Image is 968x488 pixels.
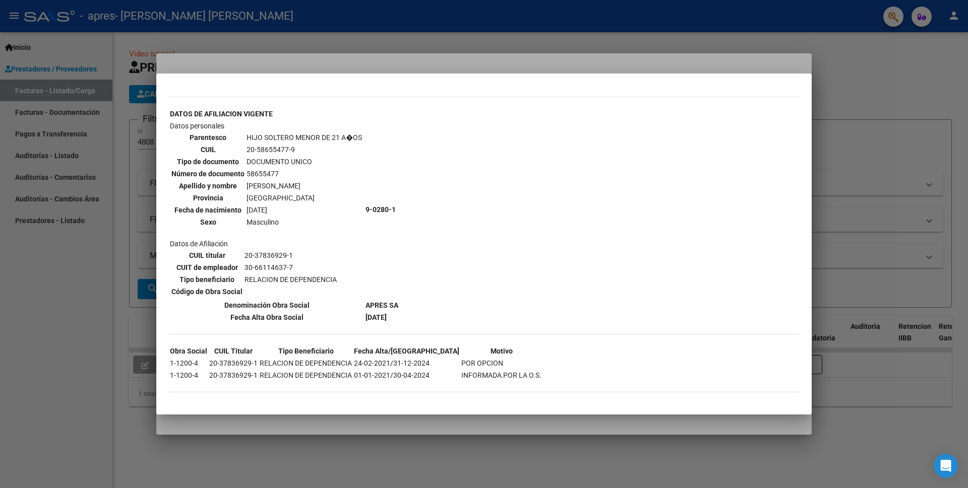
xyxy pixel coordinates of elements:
[244,250,337,261] td: 20-37836929-1
[171,217,245,228] th: Sexo
[461,370,542,381] td: INFORMADA POR LA O.S.
[246,132,362,143] td: HIJO SOLTERO MENOR DE 21 A�OS
[353,345,460,357] th: Fecha Alta/[GEOGRAPHIC_DATA]
[169,120,364,299] td: Datos personales Datos de Afiliación
[171,144,245,155] th: CUIL
[246,204,362,216] td: [DATE]
[246,168,362,179] td: 58655477
[171,132,245,143] th: Parentesco
[171,262,243,273] th: CUIT de empleador
[246,217,362,228] td: Masculino
[246,156,362,167] td: DOCUMENTO UNICO
[171,180,245,191] th: Apellido y nombre
[353,370,460,381] td: 01-01-2021/30-04-2024
[259,358,352,369] td: RELACION DE DEPENDENCIA
[246,192,362,203] td: [GEOGRAPHIC_DATA]
[934,454,958,478] div: Open Intercom Messenger
[259,345,352,357] th: Tipo Beneficiario
[244,262,337,273] td: 30-66114637-7
[171,168,245,179] th: Número de documento
[366,301,398,309] b: APRES SA
[171,204,245,216] th: Fecha de nacimiento
[171,156,245,167] th: Tipo de documento
[169,300,364,311] th: Denominación Obra Social
[169,358,208,369] td: 1-1200-4
[169,370,208,381] td: 1-1200-4
[169,312,364,323] th: Fecha Alta Obra Social
[259,370,352,381] td: RELACION DE DEPENDENCIA
[461,358,542,369] td: POR OPCION
[209,345,258,357] th: CUIL Titular
[244,274,337,285] td: RELACION DE DEPENDENCIA
[171,274,243,285] th: Tipo beneficiario
[209,358,258,369] td: 20-37836929-1
[171,250,243,261] th: CUIL titular
[366,313,387,321] b: [DATE]
[171,192,245,203] th: Provincia
[461,345,542,357] th: Motivo
[169,345,208,357] th: Obra Social
[170,110,273,118] b: DATOS DE AFILIACION VIGENTE
[353,358,460,369] td: 24-02-2021/31-12-2024
[246,144,362,155] td: 20-58655477-9
[366,205,396,214] b: 9-0280-1
[209,370,258,381] td: 20-37836929-1
[171,286,243,297] th: Código de Obra Social
[246,180,362,191] td: [PERSON_NAME]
